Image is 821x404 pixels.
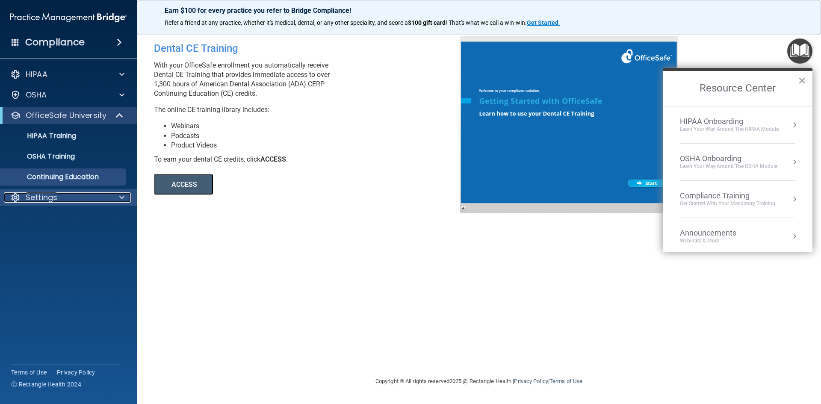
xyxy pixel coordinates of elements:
a: Terms of Use [549,378,582,384]
li: Podcasts [171,131,466,141]
h2: Resource Center [663,71,812,106]
div: Get Started with your mandatory training [680,200,775,207]
div: Copyright © All rights reserved 2025 @ Rectangle Health | | [323,368,635,395]
li: Webinars [171,121,466,131]
p: Earn $100 for every practice you refer to Bridge Compliance! [165,6,793,15]
a: Privacy Policy [57,368,95,377]
div: Dental CE Training [154,36,466,61]
p: Continuing Education [6,173,122,181]
p: Settings [26,192,57,203]
a: OSHA [10,90,124,100]
button: Close [798,74,806,87]
a: Privacy Policy [514,378,548,384]
a: Settings [10,192,124,203]
button: ACCESS [154,174,213,195]
a: Get Started [527,19,560,26]
button: Open Resource Center [787,38,812,64]
li: Product Videos [171,141,466,150]
p: HIPAA [26,69,47,80]
p: OSHA [26,90,47,100]
div: Resource Center [663,68,812,252]
p: OfficeSafe University [26,110,106,121]
p: OSHA Training [6,152,75,161]
div: Compliance Training [680,191,775,201]
div: Announcements [680,228,753,238]
span: Ⓒ Rectangle Health 2024 [11,380,81,389]
div: Learn Your Way around the HIPAA module [680,126,779,133]
span: ! That's what we call a win-win. [446,19,527,26]
strong: Get Started [527,19,558,26]
p: HIPAA Training [6,132,76,140]
a: Terms of Use [11,368,47,377]
div: To earn your dental CE credits, click . [154,155,466,164]
a: HIPAA [10,69,124,80]
b: ACCESS [260,155,286,163]
img: PMB logo [10,9,127,26]
h4: Compliance [25,36,85,48]
p: The online CE training library includes: [154,105,466,115]
div: Webinars & More [680,237,753,245]
a: ACCESS [154,182,388,188]
span: Refer a friend at any practice, whether it's medical, dental, or any other speciality, and score a [165,19,408,26]
p: With your OfficeSafe enrollment you automatically receive Dental CE Training that provides immedi... [154,61,466,98]
div: HIPAA Onboarding [680,117,779,126]
div: Learn your way around the OSHA module [680,163,777,170]
a: OfficeSafe University [10,110,124,121]
div: OSHA Onboarding [680,154,777,163]
strong: $100 gift card [408,19,446,26]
